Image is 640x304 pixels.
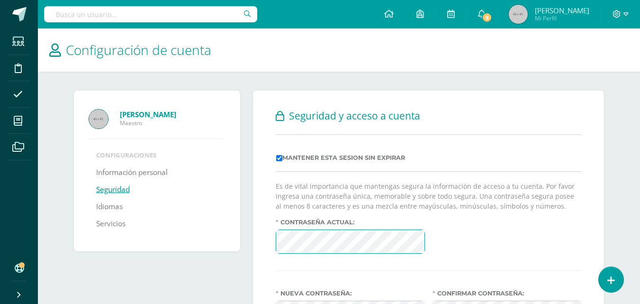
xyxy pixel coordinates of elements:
span: Mi Perfil [535,14,589,22]
label: Contraseña actual: [276,219,425,226]
span: Seguridad y acceso a cuenta [289,109,420,122]
a: Información personal [96,164,168,181]
img: 45x45 [509,5,528,24]
img: Profile picture of Bertha Casados [89,110,108,129]
a: Seguridad [96,181,130,198]
a: Servicios [96,215,126,232]
label: Nueva contraseña: [276,290,425,297]
input: Mantener esta sesion sin expirar [276,155,282,161]
span: 8 [482,12,492,23]
span: Configuración de cuenta [66,41,211,59]
label: Mantener esta sesion sin expirar [276,154,405,161]
strong: [PERSON_NAME] [120,110,176,119]
p: Es de vital importancia que mantengas segura la información de acceso a tu cuenta. Por favor ingr... [276,181,581,211]
input: Busca un usuario... [44,6,257,22]
span: [PERSON_NAME] [535,6,589,15]
a: Idiomas [96,198,123,215]
a: [PERSON_NAME] [120,110,225,119]
span: Maestro [120,119,225,127]
label: Confirmar contraseña: [433,290,582,297]
li: Configuraciones [96,151,218,159]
